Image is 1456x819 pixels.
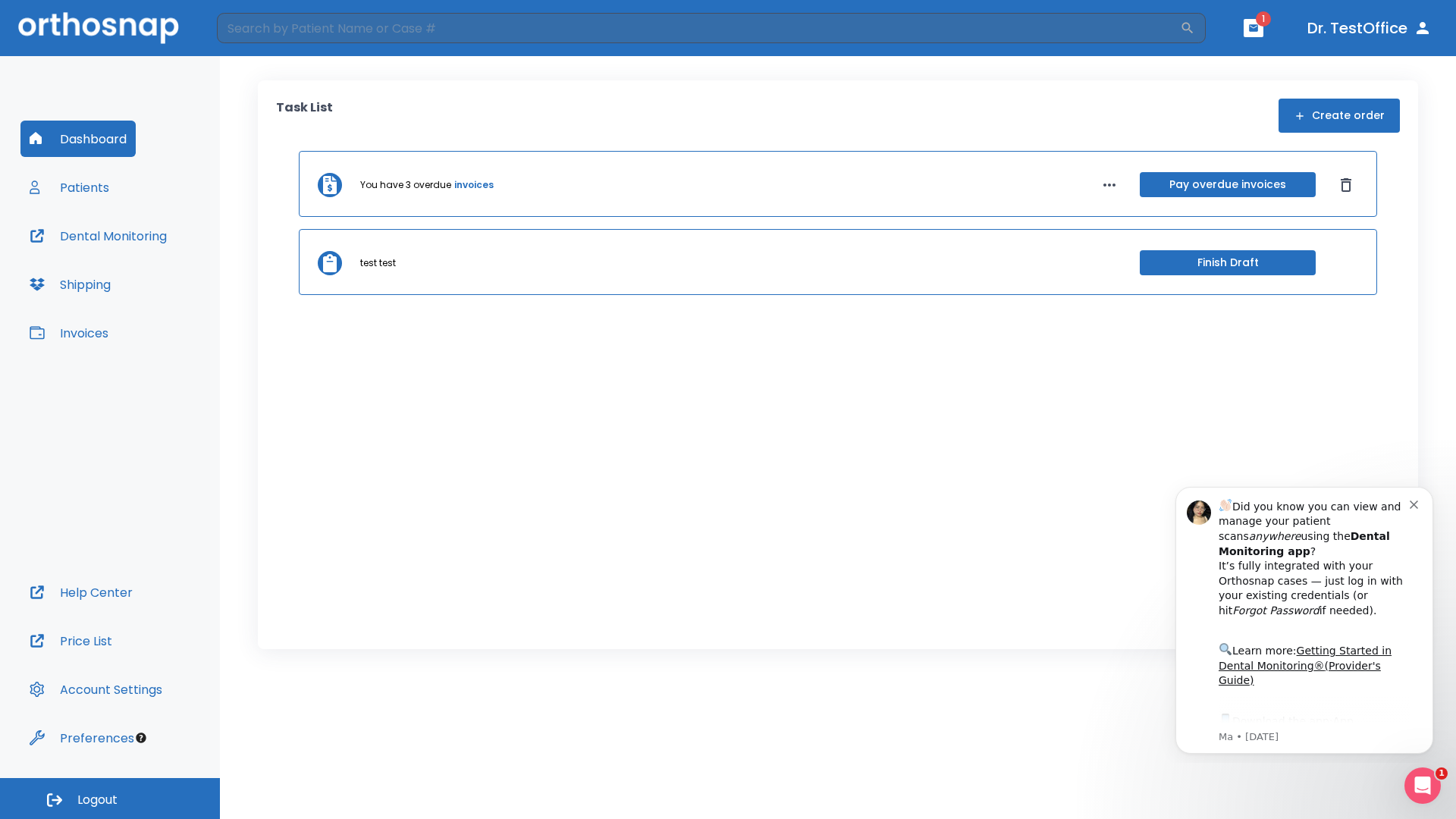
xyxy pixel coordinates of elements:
[1256,11,1271,27] span: 1
[20,315,118,351] button: Invoices
[1334,173,1358,197] button: Dismiss
[20,623,121,659] button: Price List
[20,720,143,756] button: Preferences
[1140,172,1316,197] button: Pay overdue invoices
[1153,473,1456,763] iframe: Intercom notifications message
[20,671,171,708] button: Account Settings
[66,242,201,269] a: App Store
[134,731,148,745] div: Tooltip anchor
[18,12,179,43] img: Orthosnap
[20,266,120,303] button: Shipping
[360,178,451,192] p: You have 3 overdue
[217,13,1180,43] input: Search by Patient Name or Case #
[1279,99,1400,133] button: Create order
[20,121,136,157] button: Dashboard
[1301,14,1438,42] button: Dr. TestOffice
[20,169,118,206] button: Patients
[66,238,257,315] div: Download the app: | ​ Let us know if you need help getting started!
[77,792,118,808] span: Logout
[257,24,269,36] button: Dismiss notification
[276,99,333,133] p: Task List
[1436,767,1448,780] span: 1
[360,256,396,270] p: test test
[1140,250,1316,275] button: Finish Draft
[20,574,142,610] button: Help Center
[454,178,494,192] a: invoices
[20,218,176,254] button: Dental Monitoring
[66,257,257,271] p: Message from Ma, sent 5w ago
[1404,767,1441,804] iframe: Intercom live chat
